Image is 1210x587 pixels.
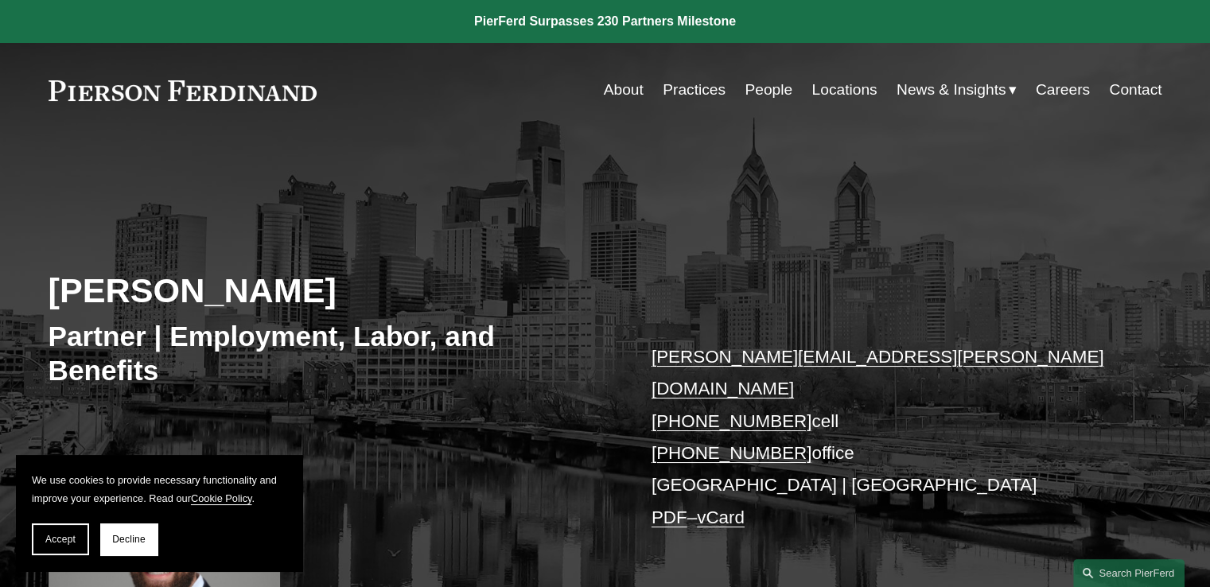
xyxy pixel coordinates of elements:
a: Search this site [1073,559,1185,587]
a: Careers [1036,75,1090,105]
h2: [PERSON_NAME] [49,270,605,311]
a: People [745,75,792,105]
a: folder dropdown [897,75,1017,105]
a: About [604,75,644,105]
span: Decline [112,534,146,545]
section: Cookie banner [16,455,302,571]
a: Cookie Policy [191,492,252,504]
span: News & Insights [897,76,1006,104]
span: Accept [45,534,76,545]
a: Contact [1109,75,1161,105]
h3: Partner | Employment, Labor, and Benefits [49,319,605,388]
a: [PHONE_NUMBER] [652,411,812,431]
a: [PHONE_NUMBER] [652,443,812,463]
button: Accept [32,523,89,555]
p: We use cookies to provide necessary functionality and improve your experience. Read our . [32,471,286,507]
button: Decline [100,523,158,555]
a: vCard [697,507,745,527]
p: cell office [GEOGRAPHIC_DATA] | [GEOGRAPHIC_DATA] – [652,341,1115,534]
a: [PERSON_NAME][EMAIL_ADDRESS][PERSON_NAME][DOMAIN_NAME] [652,347,1104,398]
a: Practices [663,75,726,105]
a: Locations [811,75,877,105]
a: PDF [652,507,687,527]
